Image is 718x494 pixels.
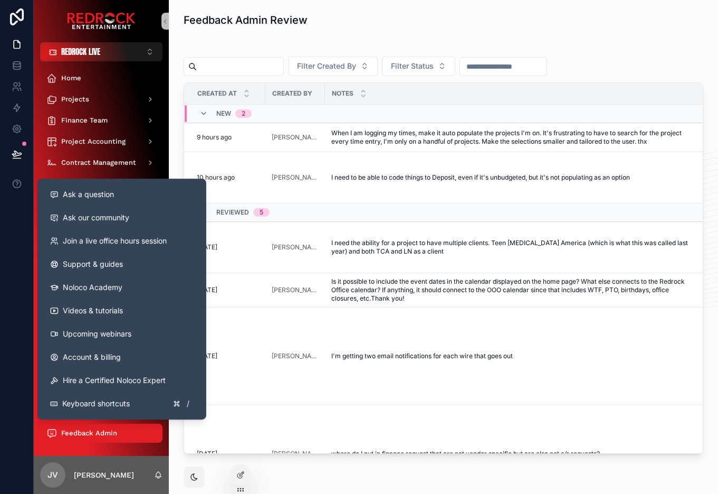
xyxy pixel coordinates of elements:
[272,243,319,251] a: [PERSON_NAME]
[42,183,202,206] button: Ask a question
[197,89,237,98] span: Created at
[272,352,319,360] a: [PERSON_NAME]
[42,392,202,415] button: Keyboard shortcuts/
[260,208,263,217] div: 5
[61,46,100,57] span: REDROCK LIVE
[63,236,167,246] span: Join a live office hours session
[331,239,697,256] span: I need the ability for a project to have multiple clients. Teen [MEDICAL_DATA] America (which is ...
[242,109,245,118] div: 2
[297,61,356,71] span: Filter Created By
[197,243,217,251] p: [DATE]
[63,282,122,293] span: Noloco Academy
[40,42,162,61] button: Select Button
[40,90,162,109] a: Projects
[63,305,123,316] span: Videos & tutorials
[42,206,202,229] a: Ask our community
[40,69,162,88] a: Home
[61,74,81,82] span: Home
[47,469,58,481] span: JV
[42,253,202,276] a: Support & guides
[331,352,513,360] span: I'm getting two email notifications for each wire that goes out
[42,322,202,346] a: Upcoming webinars
[67,13,136,30] img: App logo
[42,299,202,322] a: Videos & tutorials
[272,286,319,294] a: [PERSON_NAME]
[63,212,129,223] span: Ask our community
[63,329,131,339] span: Upcoming webinars
[331,277,697,303] span: Is it possible to include the event dates in the calendar displayed on the home page? What else c...
[74,470,134,480] p: [PERSON_NAME]
[63,375,166,386] span: Hire a Certified Noloco Expert
[40,424,162,443] a: Feedback Admin
[40,132,162,151] a: Project Accounting
[331,129,697,146] span: When I am logging my times, make it auto populate the projects I'm on. It's frustrating to have t...
[34,61,169,456] div: scrollable content
[197,133,232,142] p: 9 hours ago
[61,116,108,125] span: Finance Team
[272,133,319,142] a: [PERSON_NAME]
[42,276,202,299] a: Noloco Academy
[63,352,121,362] span: Account & billing
[382,56,455,76] button: Select Button
[40,111,162,130] a: Finance Team
[272,89,312,98] span: Created By
[197,352,217,360] p: [DATE]
[216,109,231,118] span: New
[61,137,126,146] span: Project Accounting
[184,399,193,408] span: /
[197,450,217,458] p: [DATE]
[63,259,123,269] span: Support & guides
[42,346,202,369] a: Account & billing
[61,95,89,104] span: Projects
[332,89,353,98] span: Notes
[331,450,600,458] span: where do I put in finance request that are not vendor specific but are also not a/r requests?
[42,369,202,392] button: Hire a Certified Noloco Expert
[391,61,434,71] span: Filter Status
[288,56,378,76] button: Select Button
[272,450,319,458] a: [PERSON_NAME]
[63,189,114,200] span: Ask a question
[40,153,162,172] a: Contract Management
[62,398,130,409] span: Keyboard shortcuts
[61,429,117,437] span: Feedback Admin
[216,208,249,217] span: Reviewed
[331,173,630,182] span: I need to be able to code things to Deposit, even if it's unbudgeted, but it's not populating as ...
[42,229,202,253] a: Join a live office hours session
[272,173,319,182] a: [PERSON_NAME]
[184,13,308,27] h1: Feedback Admin Review
[61,159,136,167] span: Contract Management
[197,173,235,182] p: 10 hours ago
[197,286,217,294] p: [DATE]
